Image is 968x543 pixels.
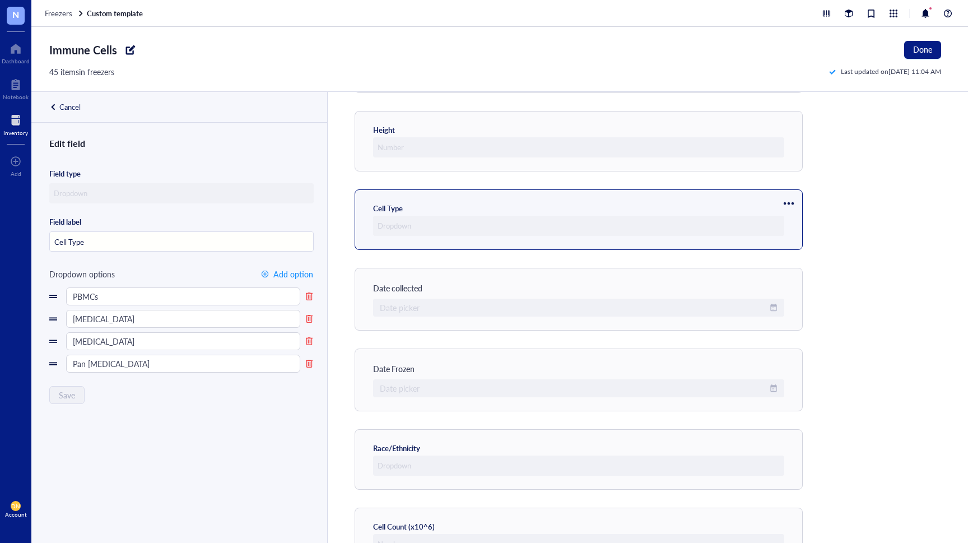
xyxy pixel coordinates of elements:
a: Dashboard [2,40,30,64]
a: Inventory [3,112,28,136]
div: Cancel [59,102,81,112]
div: Dropdown options [49,268,115,280]
span: Done [913,45,932,54]
div: Cell Count (x10^6) [373,522,435,532]
div: Edit field [49,136,314,151]
div: Immune Cells [49,41,117,59]
div: 45 items in freezers [49,66,114,78]
div: Dashboard [2,58,30,64]
span: DN [11,503,20,509]
div: Date collected [373,282,784,294]
span: Freezers [45,8,72,18]
a: Freezers [45,8,85,18]
div: Date picker [380,382,420,395]
div: Date picker [380,301,420,314]
div: Field label [49,217,81,227]
span: Add option [273,270,313,279]
a: Notebook [3,76,29,100]
div: Cell Type [373,203,403,214]
div: Inventory [3,129,28,136]
a: Custom template [87,8,145,18]
div: Notebook [3,94,29,100]
div: Account [5,511,27,518]
div: Date Frozen [373,363,784,375]
button: Add option [260,265,314,283]
div: Add [11,170,21,177]
span: N [12,7,19,21]
button: Done [904,41,941,59]
button: Save [49,386,85,404]
div: Height [373,125,395,135]
div: Race/Ethnicity [373,443,420,453]
div: Field type [49,169,81,179]
div: Last updated on [DATE] 11:04 AM [829,67,941,77]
